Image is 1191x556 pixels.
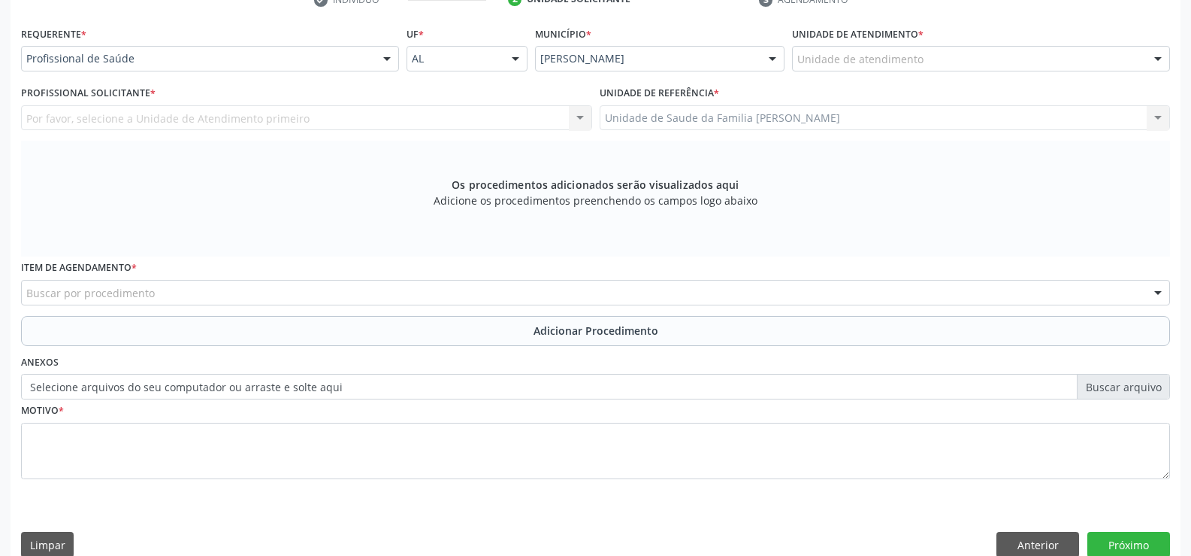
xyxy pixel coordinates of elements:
button: Adicionar Procedimento [21,316,1170,346]
label: Motivo [21,400,64,423]
span: Unidade de atendimento [797,51,923,67]
label: UF [407,23,424,46]
span: Os procedimentos adicionados serão visualizados aqui [452,177,739,193]
span: [PERSON_NAME] [540,51,754,66]
label: Requerente [21,23,86,46]
label: Município [535,23,591,46]
label: Anexos [21,351,59,375]
label: Profissional Solicitante [21,82,156,105]
span: Profissional de Saúde [26,51,368,66]
span: AL [412,51,497,66]
label: Unidade de atendimento [792,23,923,46]
span: Adicione os procedimentos preenchendo os campos logo abaixo [434,193,757,208]
label: Item de agendamento [21,257,137,280]
span: Adicionar Procedimento [534,323,658,339]
span: Buscar por procedimento [26,285,155,301]
label: Unidade de referência [600,82,719,105]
